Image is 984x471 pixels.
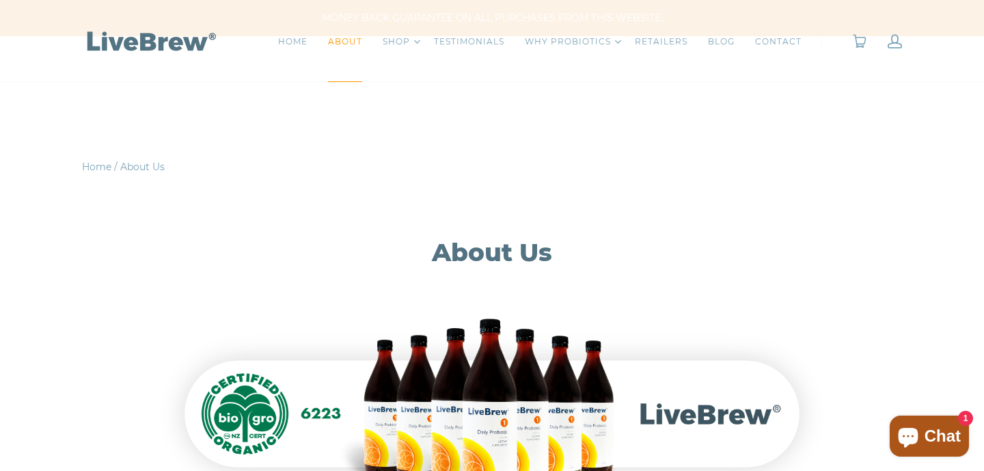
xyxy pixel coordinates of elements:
[708,35,735,49] a: BLOG
[328,35,362,49] a: ABOUT
[82,29,219,53] img: LiveBrew
[114,161,118,173] span: /
[434,35,504,49] a: TESTIMONIALS
[383,35,410,49] a: SHOP
[635,35,687,49] a: RETAILERS
[755,35,802,49] a: CONTACT
[886,416,973,460] inbox-online-store-chat: Shopify online store chat
[82,161,111,173] a: Home
[139,237,846,268] h1: About Us
[278,35,307,49] a: HOME
[525,35,611,49] a: WHY PROBIOTICS
[120,161,165,173] span: About Us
